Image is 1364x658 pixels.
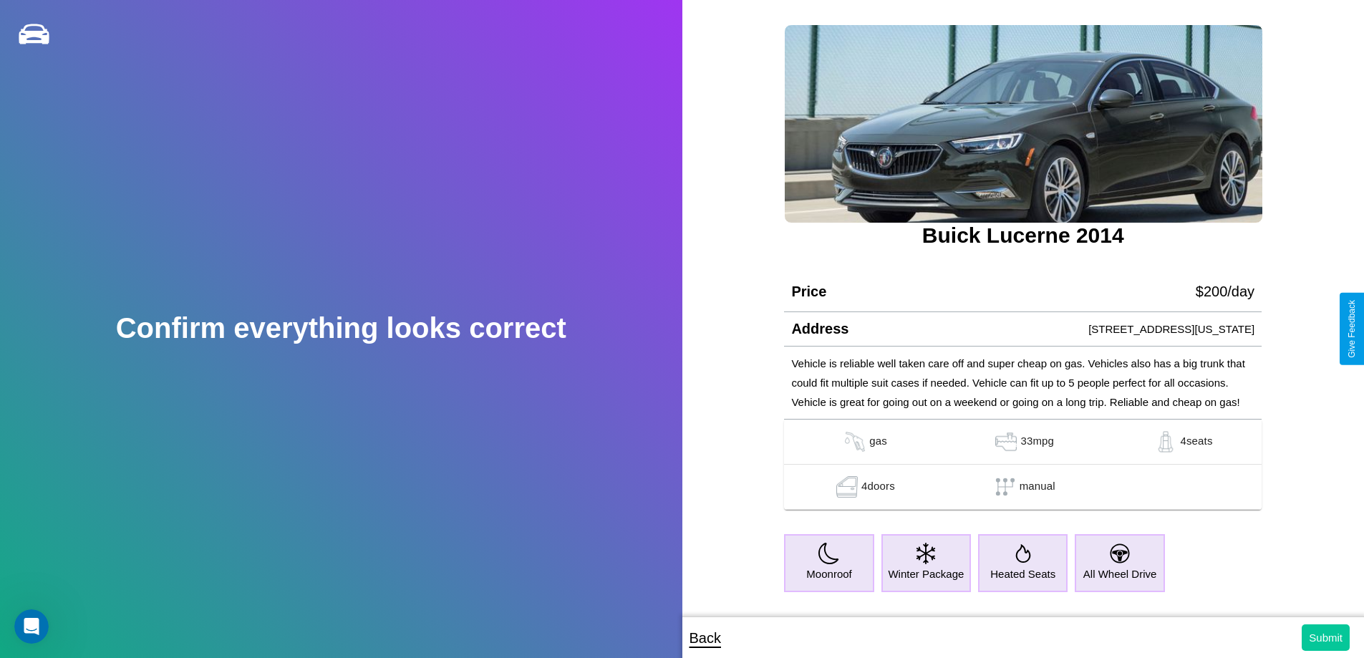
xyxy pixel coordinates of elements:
[1020,431,1054,453] p: 33 mpg
[1347,300,1357,358] div: Give Feedback
[869,431,887,453] p: gas
[791,354,1254,412] p: Vehicle is reliable well taken care off and super cheap on gas. Vehicles also has a big trunk tha...
[1151,431,1180,453] img: gas
[14,609,49,644] iframe: Intercom live chat
[1088,319,1254,339] p: [STREET_ADDRESS][US_STATE]
[690,625,721,651] p: Back
[833,476,861,498] img: gas
[791,321,848,337] h4: Address
[841,431,869,453] img: gas
[861,476,895,498] p: 4 doors
[888,564,964,584] p: Winter Package
[1020,476,1055,498] p: manual
[784,420,1262,510] table: simple table
[784,223,1262,248] h3: Buick Lucerne 2014
[1180,431,1212,453] p: 4 seats
[1196,279,1254,304] p: $ 200 /day
[806,564,851,584] p: Moonroof
[990,564,1055,584] p: Heated Seats
[1083,564,1157,584] p: All Wheel Drive
[791,284,826,300] h4: Price
[992,431,1020,453] img: gas
[116,312,566,344] h2: Confirm everything looks correct
[1302,624,1350,651] button: Submit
